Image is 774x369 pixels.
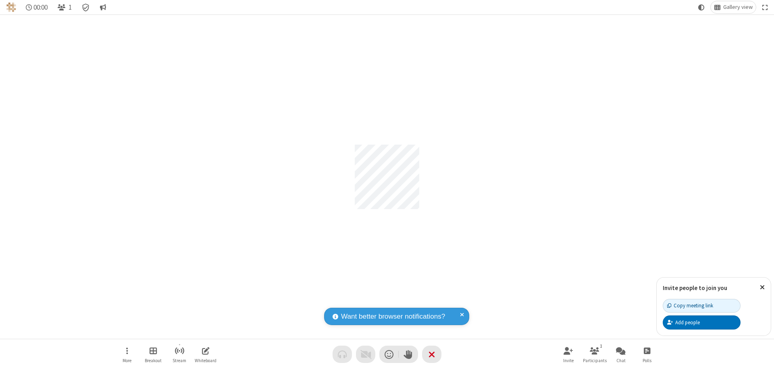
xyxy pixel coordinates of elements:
[54,1,75,13] button: Open participant list
[663,284,727,292] label: Invite people to join you
[78,1,94,13] div: Meeting details Encryption enabled
[145,358,162,363] span: Breakout
[23,1,51,13] div: Timer
[167,343,191,366] button: Start streaming
[695,1,708,13] button: Using system theme
[195,358,216,363] span: Whiteboard
[598,342,605,350] div: 1
[667,302,713,309] div: Copy meeting link
[563,358,574,363] span: Invite
[643,358,651,363] span: Polls
[333,346,352,363] button: Audio problem - check your Internet connection or call by phone
[141,343,165,366] button: Manage Breakout Rooms
[399,346,418,363] button: Raise hand
[635,343,659,366] button: Open poll
[711,1,756,13] button: Change layout
[616,358,626,363] span: Chat
[96,1,109,13] button: Conversation
[115,343,139,366] button: Open menu
[422,346,441,363] button: End or leave meeting
[193,343,218,366] button: Open shared whiteboard
[341,311,445,322] span: Want better browser notifications?
[173,358,186,363] span: Stream
[123,358,131,363] span: More
[556,343,580,366] button: Invite participants (⌘+Shift+I)
[663,299,741,313] button: Copy meeting link
[6,2,16,12] img: QA Selenium DO NOT DELETE OR CHANGE
[759,1,771,13] button: Fullscreen
[33,4,48,11] span: 00:00
[663,315,741,329] button: Add people
[609,343,633,366] button: Open chat
[583,358,607,363] span: Participants
[754,278,771,297] button: Close popover
[583,343,607,366] button: Open participant list
[356,346,375,363] button: Video
[723,4,753,10] span: Gallery view
[379,346,399,363] button: Send a reaction
[69,4,72,11] span: 1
